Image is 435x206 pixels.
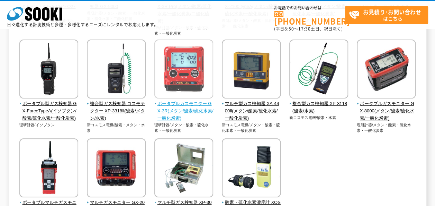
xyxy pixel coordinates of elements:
[154,122,214,134] p: 理研計器/メタン・酸素・硫化水素・一酸化炭素
[357,122,416,134] p: 理研計器/メタン・酸素・硫化水素・一酸化炭素
[87,40,146,100] img: 複合型ガス検知器 コスモテクター XP-3318Ⅱ(酸素/メタン/水素)
[357,94,416,122] a: ポータブルガスモニター GX-8000(メタン/酸素/硫化水素/一酸化炭素)
[289,100,348,115] span: 複合型ガス検知器 XP-3118(酸素/水素)
[154,138,213,199] img: マルチ型ガス検知器 XP-302M(メタン/酸素/硫化水素/一酸化炭素)
[274,6,345,10] span: お電話でのお問い合わせは
[19,138,78,199] img: ポータブルマルチガスモニター GX-2012 TypeB(メタン/酸素/硫化水素/一酸化炭素)
[222,100,281,122] span: マルチ型ガス検知器 XA-4400Ⅱ(メタン/酸素/硫化水素/一酸化炭素)
[87,138,146,199] img: マルチガスモニター GX-2009(メタン/酸素/硫化水素/一酸化炭素)
[289,115,348,121] p: 新コスモス電機/酸素・水素
[7,23,158,27] p: 日々進化する計測技術と多種・多様化するニーズにレンタルでお応えします。
[19,122,79,128] p: 理研計器/イソブタン
[289,94,348,114] a: 複合型ガス検知器 XP-3118(酸素/水素)
[357,100,416,122] span: ポータブルガスモニター GX-8000(メタン/酸素/硫化水素/一酸化炭素)
[222,122,281,134] p: 新コスモス電機/メタン・酸素・硫化水素・一酸化炭素
[154,94,214,122] a: ポータブルガスモニター GX-3R(メタン/酸素/硫化水素/一酸化炭素)
[357,40,416,100] img: ポータブルガスモニター GX-8000(メタン/酸素/硫化水素/一酸化炭素)
[87,100,146,122] span: 複合型ガス検知器 コスモテクター XP-3318Ⅱ(酸素/メタン/水素)
[222,40,281,100] img: マルチ型ガス検知器 XA-4400Ⅱ(メタン/酸素/硫化水素/一酸化炭素)
[19,100,79,122] span: ポータブル型ガス検知器 GX-ForceTypeA(イソブタン/酸素/硫化水素/一酸化炭素)
[19,94,79,122] a: ポータブル型ガス検知器 GX-ForceTypeA(イソブタン/酸素/硫化水素/一酸化炭素)
[19,40,78,100] img: ポータブル型ガス検知器 GX-ForceTypeA(イソブタン/酸素/硫化水素/一酸化炭素)
[289,40,348,100] img: 複合型ガス検知器 XP-3118(酸素/水素)
[222,94,281,122] a: マルチ型ガス検知器 XA-4400Ⅱ(メタン/酸素/硫化水素/一酸化炭素)
[363,8,421,16] strong: お見積り･お問い合わせ
[274,26,343,32] span: (平日 ～ 土日、祝日除く)
[222,138,281,199] img: 酸素・硫化水素濃度計 XOS-326
[349,6,428,24] span: はこちら
[345,6,428,24] a: お見積り･お問い合わせはこちら
[87,94,146,122] a: 複合型ガス検知器 コスモテクター XP-3318Ⅱ(酸素/メタン/水素)
[154,40,213,100] img: ポータブルガスモニター GX-3R(メタン/酸素/硫化水素/一酸化炭素)
[298,26,311,32] span: 17:30
[284,26,294,32] span: 8:50
[87,122,146,134] p: 新コスモス電機/酸素・メタン・水素
[274,11,345,25] a: [PHONE_NUMBER]
[154,100,214,122] span: ポータブルガスモニター GX-3R(メタン/酸素/硫化水素/一酸化炭素)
